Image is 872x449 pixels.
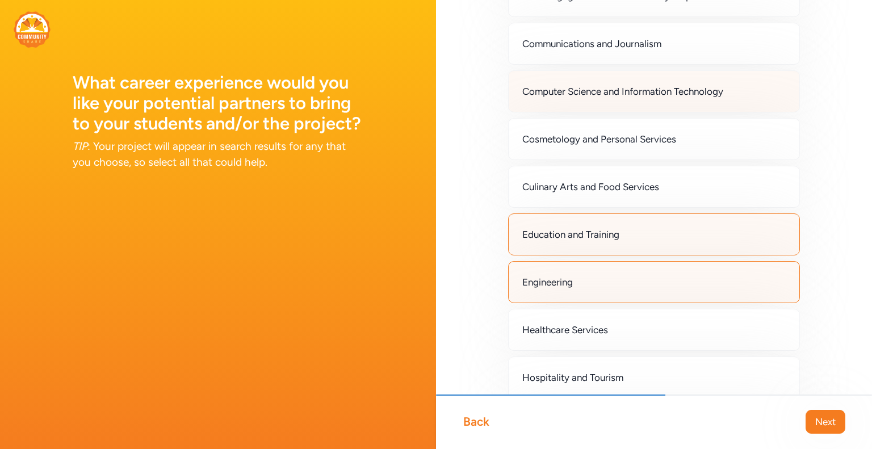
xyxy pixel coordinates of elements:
[14,11,51,48] img: logo
[73,140,87,153] span: TIP
[522,85,723,98] span: Computer Science and Information Technology
[522,275,573,289] span: Engineering
[522,228,619,241] span: Education and Training
[815,415,836,429] span: Next
[463,414,489,430] div: Back
[522,371,623,384] span: Hospitality and Tourism
[522,37,661,51] span: Communications and Journalism
[73,73,363,134] h1: What career experience would you like your potential partners to bring to your students and/or th...
[522,323,608,337] span: Healthcare Services
[806,410,845,434] button: Next
[522,132,676,146] span: Cosmetology and Personal Services
[522,180,659,194] span: Culinary Arts and Food Services
[73,139,363,170] div: : Your project will appear in search results for any that you choose, so select all that could help.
